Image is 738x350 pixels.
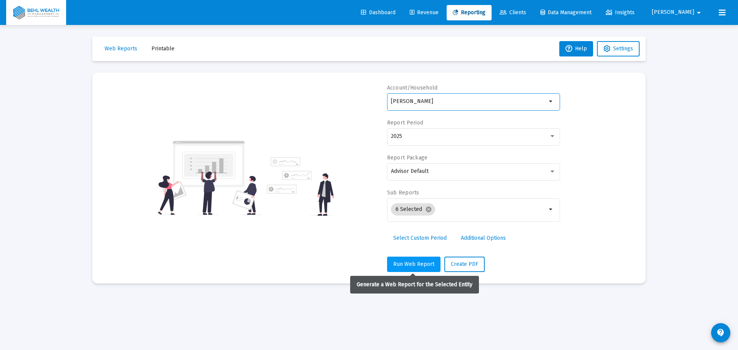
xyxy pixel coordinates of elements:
button: Help [559,41,593,56]
span: Create PDF [451,261,478,267]
span: Printable [151,45,175,52]
mat-icon: contact_support [716,328,725,337]
input: Search or select an account or household [391,98,547,105]
a: Reporting [447,5,492,20]
mat-chip-list: Selection [391,202,547,217]
span: 2025 [391,133,402,139]
span: Select Custom Period [393,235,447,241]
span: Data Management [540,9,592,16]
span: Insights [606,9,635,16]
span: Help [565,45,587,52]
mat-icon: arrow_drop_down [547,205,556,214]
span: Additional Options [461,235,506,241]
span: Clients [500,9,526,16]
span: Web Reports [105,45,137,52]
span: Reporting [453,9,485,16]
a: Data Management [534,5,598,20]
label: Account/Household [387,85,438,91]
mat-icon: cancel [425,206,432,213]
span: Advisor Default [391,168,429,174]
mat-icon: arrow_drop_down [547,97,556,106]
button: Settings [597,41,640,56]
span: Settings [613,45,633,52]
button: [PERSON_NAME] [643,5,713,20]
button: Web Reports [98,41,143,56]
label: Report Period [387,119,424,126]
a: Revenue [404,5,445,20]
img: reporting-alt [267,157,334,216]
a: Dashboard [355,5,402,20]
a: Insights [600,5,641,20]
label: Report Package [387,154,428,161]
img: Dashboard [12,5,60,20]
button: Run Web Report [387,257,440,272]
button: Printable [145,41,181,56]
label: Sub Reports [387,189,419,196]
span: Run Web Report [393,261,434,267]
button: Create PDF [444,257,485,272]
mat-chip: 6 Selected [391,203,435,216]
img: reporting [156,140,262,216]
a: Clients [494,5,532,20]
span: [PERSON_NAME] [652,9,694,16]
span: Dashboard [361,9,396,16]
mat-icon: arrow_drop_down [694,5,703,20]
span: Revenue [410,9,439,16]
